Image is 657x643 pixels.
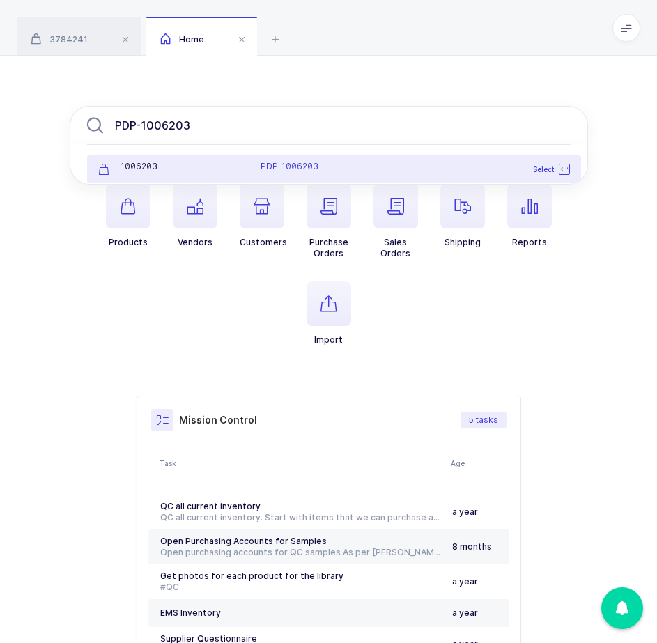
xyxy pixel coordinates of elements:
button: Products [106,184,150,248]
span: Home [160,34,204,45]
div: Select [501,155,578,183]
div: Task [160,458,442,469]
span: EMS Inventory [160,607,221,618]
div: Open purchasing accounts for QC samples As per [PERSON_NAME], we had an account with [PERSON_NAME... [160,547,441,558]
span: PDP-1006203 [261,161,318,171]
div: 1006203 [98,161,245,172]
button: Vendors [173,184,217,248]
button: SalesOrders [373,184,418,259]
h3: Mission Control [179,413,257,427]
span: a year [452,607,478,618]
span: QC all current inventory [160,501,261,511]
button: Import [307,281,351,346]
span: a year [452,506,478,517]
input: Search [70,106,588,145]
span: Get photos for each product for the library [160,571,343,581]
span: Open Purchasing Accounts for Samples [160,536,327,546]
span: 3784241 [31,34,88,45]
div: QC all current inventory. Start with items that we can purchase a sample from Schein. #[GEOGRAPHI... [160,512,441,523]
span: 5 tasks [469,415,498,426]
button: Reports [507,184,552,248]
button: Customers [240,184,287,248]
div: Age [451,458,505,469]
button: PurchaseOrders [307,184,351,259]
div: #QC [160,582,441,593]
span: 8 months [452,541,492,552]
span: a year [452,576,478,587]
button: Shipping [440,184,485,248]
